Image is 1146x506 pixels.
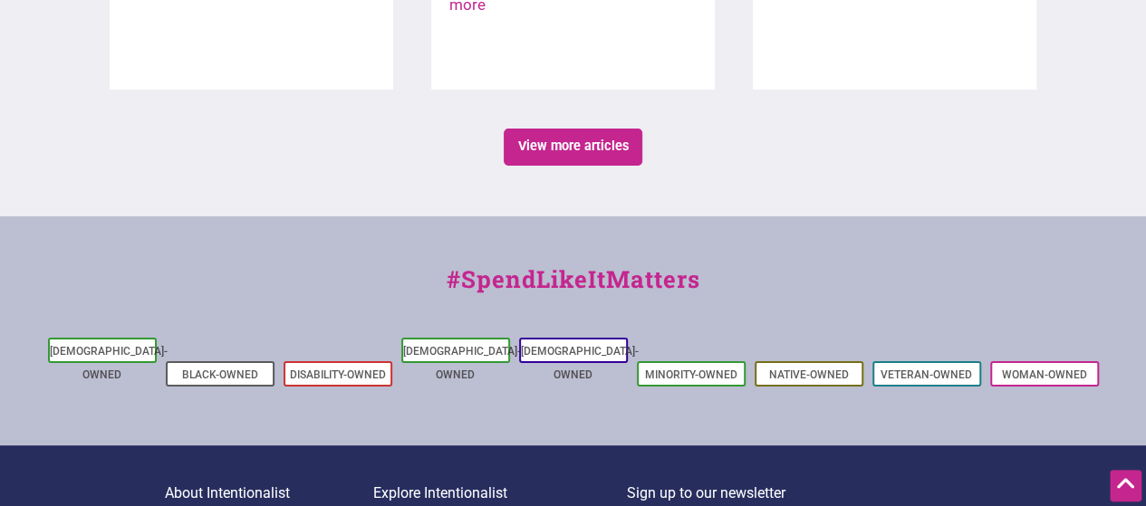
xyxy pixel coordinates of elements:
[1002,368,1087,381] a: Woman-Owned
[373,482,627,505] p: Explore Intentionalist
[290,368,386,381] a: Disability-Owned
[165,482,373,505] p: About Intentionalist
[881,368,972,381] a: Veteran-Owned
[627,482,981,505] p: Sign up to our newsletter
[504,129,642,166] a: View more articles
[403,345,521,381] a: [DEMOGRAPHIC_DATA]-Owned
[182,368,258,381] a: Black-Owned
[521,345,639,381] a: [DEMOGRAPHIC_DATA]-Owned
[645,368,737,381] a: Minority-Owned
[50,345,168,381] a: [DEMOGRAPHIC_DATA]-Owned
[1110,470,1141,501] div: Scroll Back to Top
[769,368,849,381] a: Native-Owned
